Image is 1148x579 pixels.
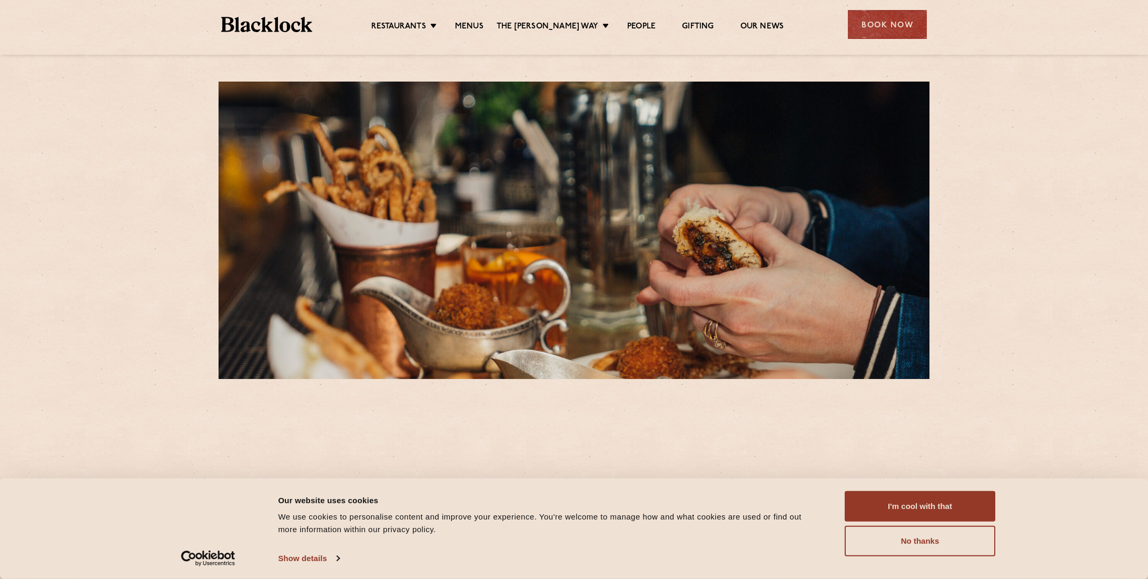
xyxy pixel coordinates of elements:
a: People [627,22,656,33]
a: Usercentrics Cookiebot - opens in a new window [162,551,254,566]
a: Restaurants [371,22,426,33]
a: Our News [740,22,784,33]
div: Our website uses cookies [278,494,821,506]
div: Book Now [848,10,927,39]
a: Show details [278,551,339,566]
button: I'm cool with that [845,491,995,522]
a: Menus [455,22,483,33]
button: No thanks [845,526,995,556]
div: We use cookies to personalise content and improve your experience. You're welcome to manage how a... [278,511,821,536]
img: BL_Textured_Logo-footer-cropped.svg [221,17,312,32]
a: The [PERSON_NAME] Way [497,22,598,33]
a: Gifting [682,22,714,33]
